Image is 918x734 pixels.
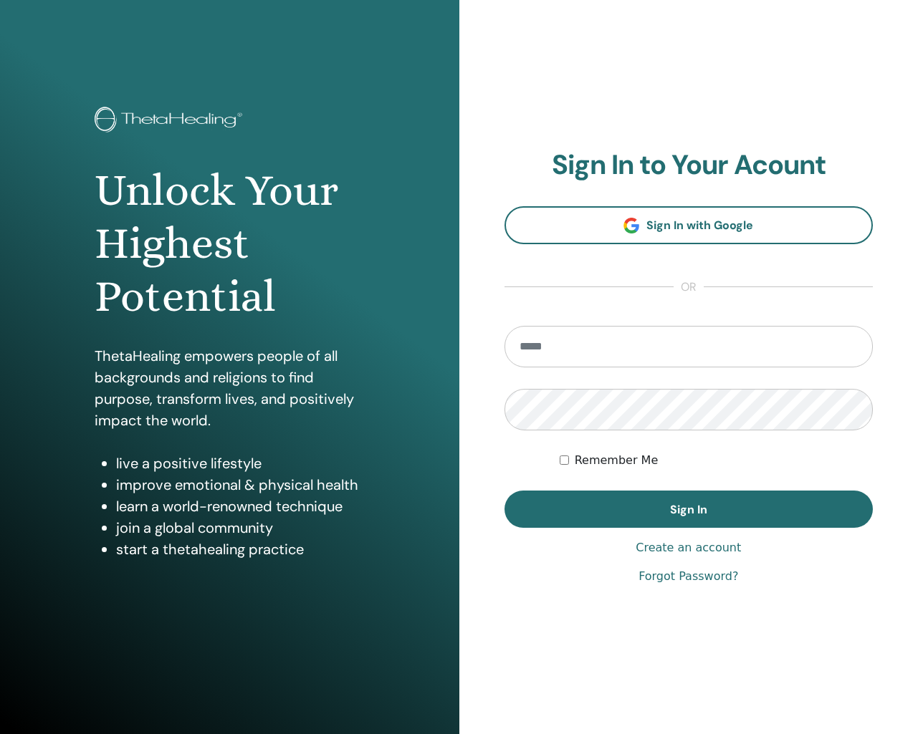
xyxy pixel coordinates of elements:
a: Create an account [636,539,741,556]
h1: Unlock Your Highest Potential [95,164,365,324]
span: Sign In with Google [646,218,753,233]
li: live a positive lifestyle [116,453,365,474]
button: Sign In [505,491,874,528]
li: start a thetahealing practice [116,539,365,560]
span: Sign In [670,502,707,517]
h2: Sign In to Your Acount [505,149,874,182]
label: Remember Me [575,452,659,469]
div: Keep me authenticated indefinitely or until I manually logout [560,452,873,469]
li: improve emotional & physical health [116,474,365,496]
span: or [674,279,704,296]
a: Forgot Password? [639,568,738,585]
p: ThetaHealing empowers people of all backgrounds and religions to find purpose, transform lives, a... [95,345,365,431]
li: learn a world-renowned technique [116,496,365,517]
a: Sign In with Google [505,206,874,244]
li: join a global community [116,517,365,539]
